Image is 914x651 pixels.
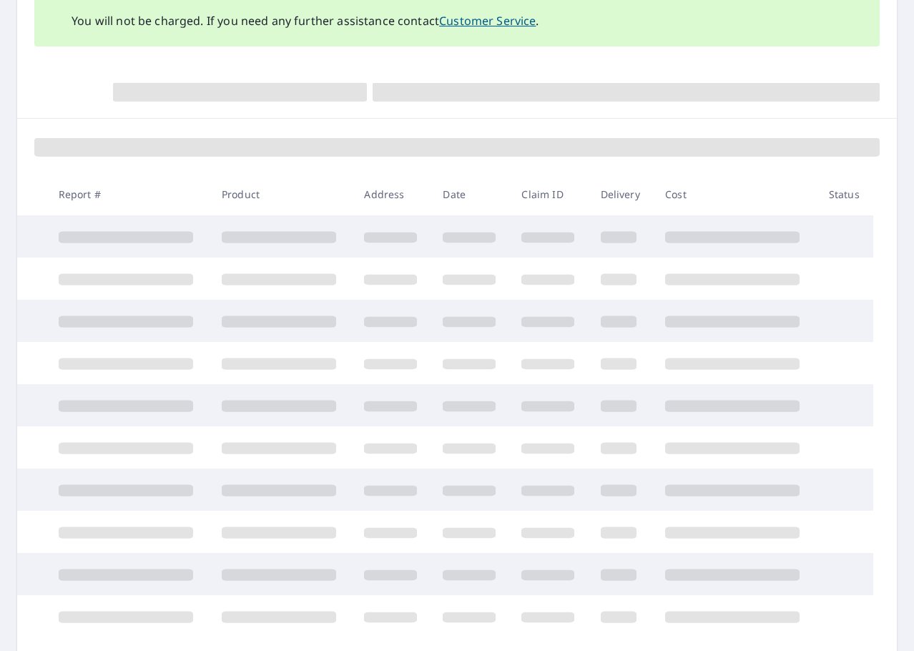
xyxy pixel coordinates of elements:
[47,173,210,215] th: Report #
[353,173,431,215] th: Address
[431,173,510,215] th: Date
[654,173,817,215] th: Cost
[72,12,539,29] p: You will not be charged. If you need any further assistance contact .
[817,173,873,215] th: Status
[210,173,353,215] th: Product
[439,13,536,29] a: Customer Service
[589,173,654,215] th: Delivery
[510,173,589,215] th: Claim ID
